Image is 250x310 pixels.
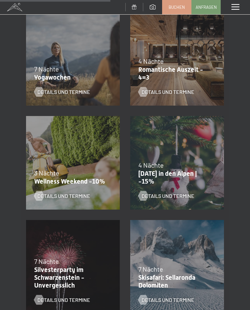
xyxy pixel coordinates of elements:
[34,192,90,200] a: Details und Termine
[138,170,213,185] p: [DATE] in den Alpen | -15%
[138,66,213,81] p: Romantische Auszeit - 4=3
[162,0,191,14] a: Buchen
[34,296,90,304] a: Details und Termine
[34,73,108,81] p: Yogawochen
[34,88,90,96] a: Details und Termine
[192,0,220,14] a: Anfragen
[138,274,213,289] p: Skisafari: Sellaronda Dolomiten
[138,192,194,200] a: Details und Termine
[142,296,194,304] span: Details und Termine
[37,192,90,200] span: Details und Termine
[196,4,217,10] span: Anfragen
[138,161,164,169] span: 4 Nächte
[34,177,108,185] p: Wellness Weekend -10%
[142,192,194,200] span: Details und Termine
[169,4,185,10] span: Buchen
[37,88,90,96] span: Details und Termine
[138,296,194,304] a: Details und Termine
[138,57,164,65] span: 4 Nächte
[138,265,163,273] span: 7 Nächte
[34,266,108,289] p: Silvesterparty im Schwarzenstein - Unvergesslich
[142,88,194,96] span: Details und Termine
[37,296,90,304] span: Details und Termine
[34,257,59,265] span: 7 Nächte
[138,88,194,96] a: Details und Termine
[34,65,59,73] span: 7 Nächte
[34,169,59,177] span: 3 Nächte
